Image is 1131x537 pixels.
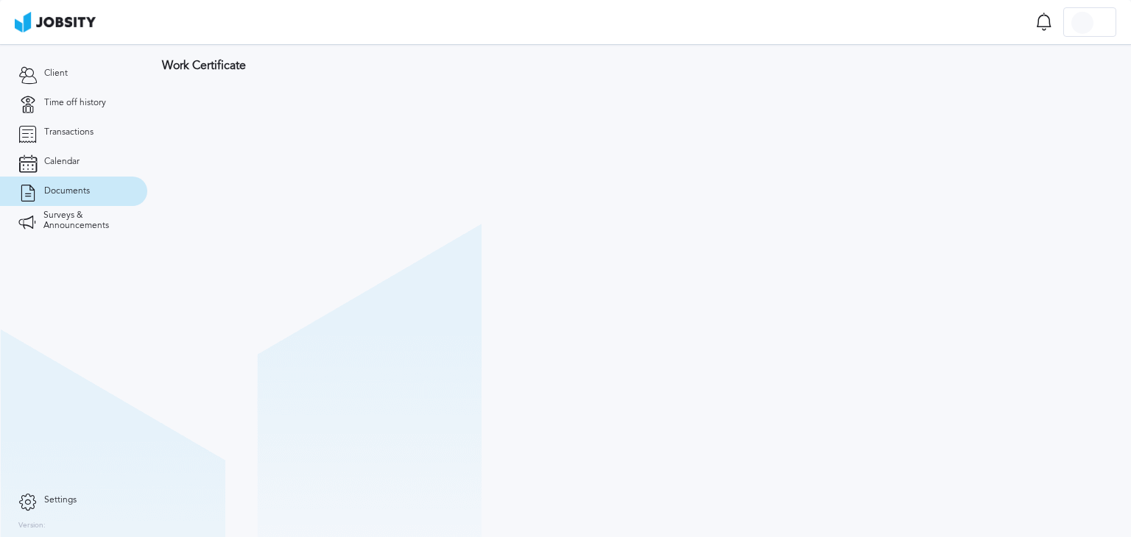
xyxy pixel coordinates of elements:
img: ab4bad089aa723f57921c736e9817d99.png [15,12,96,32]
label: Version: [18,522,46,530]
span: Calendar [44,157,80,167]
span: Client [44,68,68,79]
h3: Work Certificate [162,59,1116,72]
span: Time off history [44,98,106,108]
span: Settings [44,495,77,505]
span: Documents [44,186,90,196]
span: Transactions [44,127,94,138]
span: Surveys & Announcements [43,210,129,231]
